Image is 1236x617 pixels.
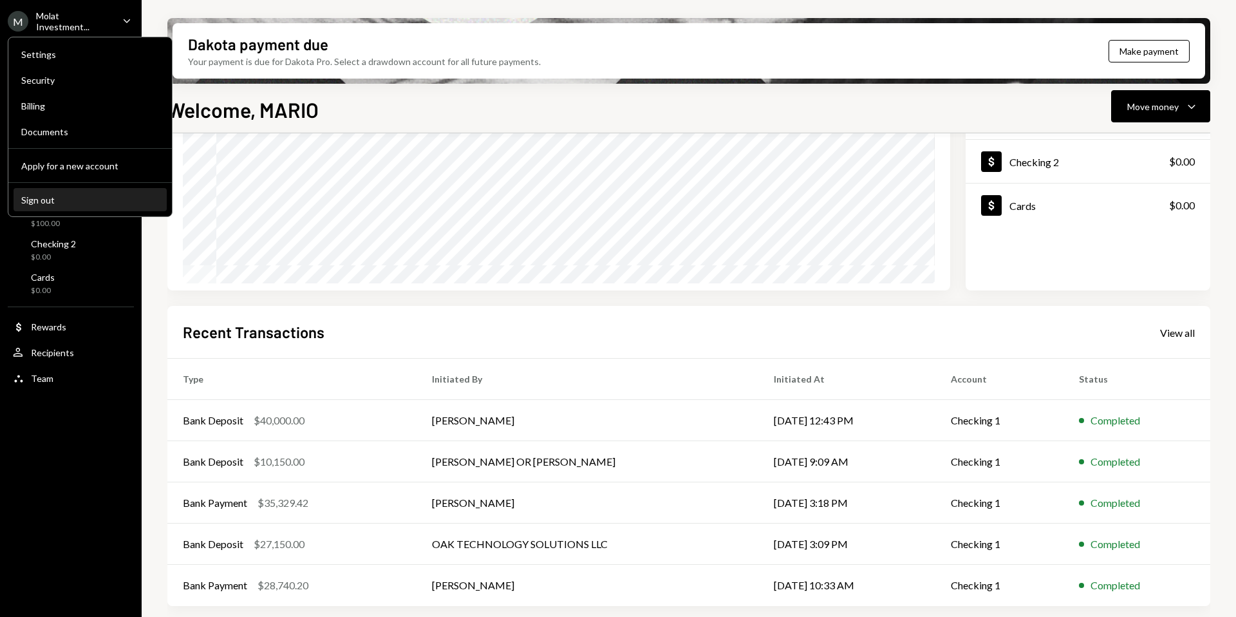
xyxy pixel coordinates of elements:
div: Recipients [31,347,74,358]
div: Checking 2 [1009,156,1059,168]
div: Settings [21,49,159,60]
div: M [8,11,28,32]
div: Cards [1009,200,1036,212]
div: Bank Deposit [183,454,243,470]
td: [PERSON_NAME] [417,400,758,441]
div: Cards [31,272,55,283]
div: Documents [21,126,159,137]
div: Your payment is due for Dakota Pro. Select a drawdown account for all future payments. [188,55,541,68]
div: $0.00 [1169,154,1195,169]
td: [PERSON_NAME] [417,482,758,524]
button: Move money [1111,90,1210,122]
div: Bank Payment [183,495,247,511]
td: [DATE] 10:33 AM [758,565,936,606]
a: Recipients [8,341,134,364]
a: Security [14,68,167,91]
th: Account [935,359,1063,400]
td: [DATE] 3:18 PM [758,482,936,524]
td: [DATE] 12:43 PM [758,400,936,441]
td: Checking 1 [935,441,1063,482]
td: Checking 1 [935,524,1063,565]
div: $0.00 [31,285,55,296]
div: Completed [1091,413,1140,428]
div: $0.00 [1169,198,1195,213]
a: Checking 2$0.00 [8,234,134,265]
a: Cards$0.00 [8,268,134,299]
div: Molat Investment... [36,10,112,32]
div: Completed [1091,454,1140,470]
h1: Welcome, MARIO [167,97,319,122]
a: View all [1160,325,1195,339]
td: Checking 1 [935,565,1063,606]
button: Sign out [14,189,167,212]
div: $100.00 [31,218,67,229]
td: OAK TECHNOLOGY SOLUTIONS LLC [417,524,758,565]
div: $27,150.00 [254,536,304,552]
a: Settings [14,43,167,66]
div: $40,000.00 [254,413,304,428]
a: Cards$0.00 [966,184,1210,227]
div: Completed [1091,495,1140,511]
div: Rewards [31,321,66,332]
div: Apply for a new account [21,160,159,171]
div: $0.00 [31,252,76,263]
div: Billing [21,100,159,111]
div: $35,329.42 [257,495,308,511]
button: Make payment [1109,40,1190,62]
td: [PERSON_NAME] OR [PERSON_NAME] [417,441,758,482]
div: $28,740.20 [257,578,308,593]
div: Security [21,75,159,86]
th: Status [1063,359,1210,400]
a: Rewards [8,315,134,338]
div: Sign out [21,195,159,205]
button: Apply for a new account [14,155,167,178]
div: Bank Payment [183,578,247,593]
th: Initiated By [417,359,758,400]
div: Team [31,373,53,384]
a: Billing [14,94,167,117]
div: Completed [1091,536,1140,552]
div: Bank Deposit [183,536,243,552]
td: [DATE] 9:09 AM [758,441,936,482]
td: [PERSON_NAME] [417,565,758,606]
td: Checking 1 [935,400,1063,441]
td: Checking 1 [935,482,1063,524]
th: Type [167,359,417,400]
a: Team [8,366,134,390]
div: View all [1160,327,1195,339]
div: Dakota payment due [188,33,328,55]
td: [DATE] 3:09 PM [758,524,936,565]
div: Move money [1127,100,1179,113]
div: Bank Deposit [183,413,243,428]
div: Checking 2 [31,238,76,249]
div: $10,150.00 [254,454,304,470]
a: Checking 2$0.00 [966,140,1210,183]
h2: Recent Transactions [183,321,324,343]
th: Initiated At [758,359,936,400]
div: Completed [1091,578,1140,593]
a: Documents [14,120,167,143]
